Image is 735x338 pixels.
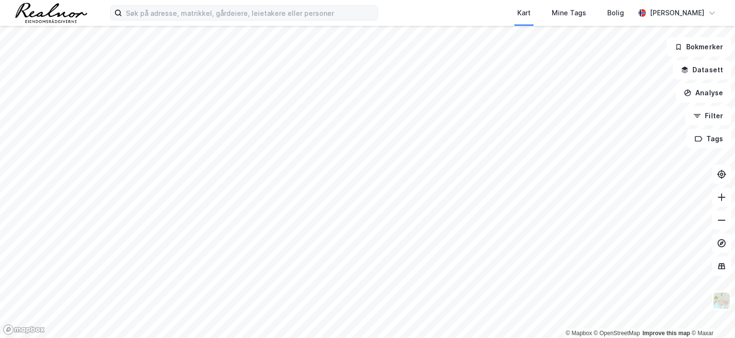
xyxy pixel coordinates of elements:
div: Kart [517,7,531,19]
input: Søk på adresse, matrikkel, gårdeiere, leietakere eller personer [122,6,378,20]
iframe: Chat Widget [687,292,735,338]
img: realnor-logo.934646d98de889bb5806.png [15,3,87,23]
div: Bolig [607,7,624,19]
div: Mine Tags [552,7,586,19]
div: [PERSON_NAME] [650,7,704,19]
